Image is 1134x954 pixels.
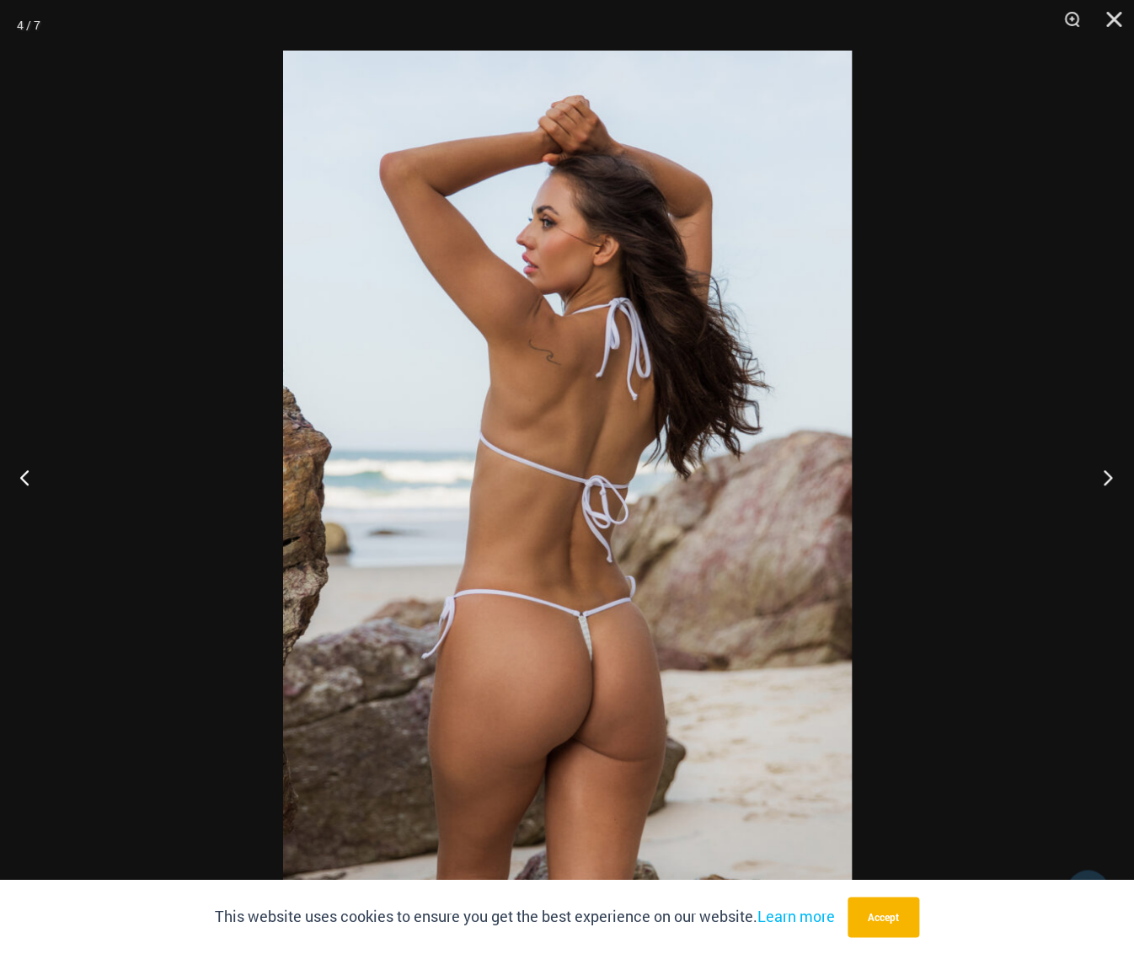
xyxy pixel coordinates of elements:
button: Next [1071,435,1134,519]
p: This website uses cookies to ensure you get the best experience on our website. [215,904,835,930]
img: Tide Lines White 308 Tri Top 480 Micro 04 [283,51,852,903]
a: Learn more [757,906,835,926]
div: 4 / 7 [17,13,40,38]
button: Accept [848,897,919,937]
